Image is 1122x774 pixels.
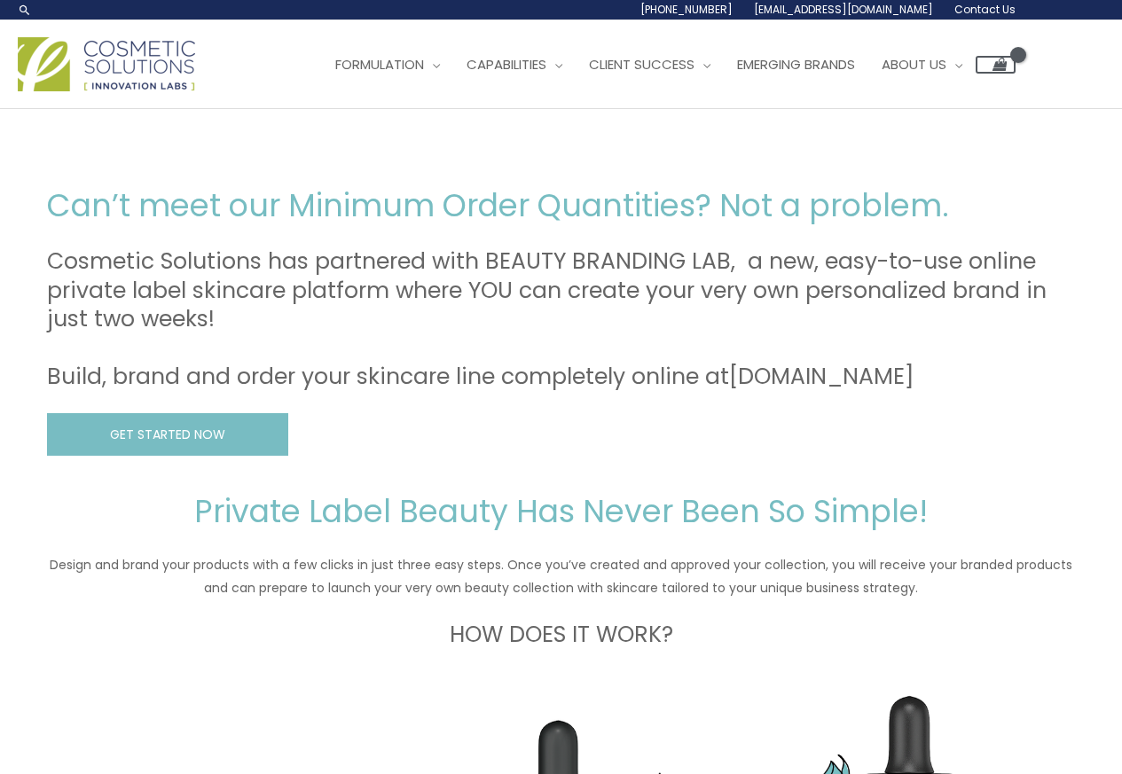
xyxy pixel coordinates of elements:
a: Client Success [576,38,724,91]
a: Search icon link [18,3,32,17]
a: Emerging Brands [724,38,868,91]
h2: Can’t meet our Minimum Order Quantities? Not a problem. [47,185,1076,226]
a: Formulation [322,38,453,91]
span: [PHONE_NUMBER] [640,2,733,17]
a: [DOMAIN_NAME] [729,361,914,392]
h3: Cosmetic Solutions has partnered with BEAUTY BRANDING LAB, a new, easy-to-use online private labe... [47,247,1076,392]
nav: Site Navigation [309,38,1016,91]
span: About Us [882,55,946,74]
span: [EMAIL_ADDRESS][DOMAIN_NAME] [754,2,933,17]
img: Cosmetic Solutions Logo [18,37,195,91]
a: View Shopping Cart, empty [976,56,1016,74]
a: GET STARTED NOW [47,413,288,457]
span: Client Success [589,55,694,74]
span: Contact Us [954,2,1016,17]
span: Capabilities [467,55,546,74]
span: Emerging Brands [737,55,855,74]
a: About Us [868,38,976,91]
p: Design and brand your products with a few clicks in just three easy steps. Once you’ve created an... [47,553,1076,599]
h2: Private Label Beauty Has Never Been So Simple! [47,491,1076,532]
a: Capabilities [453,38,576,91]
span: Formulation [335,55,424,74]
h3: HOW DOES IT WORK? [47,621,1076,650]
